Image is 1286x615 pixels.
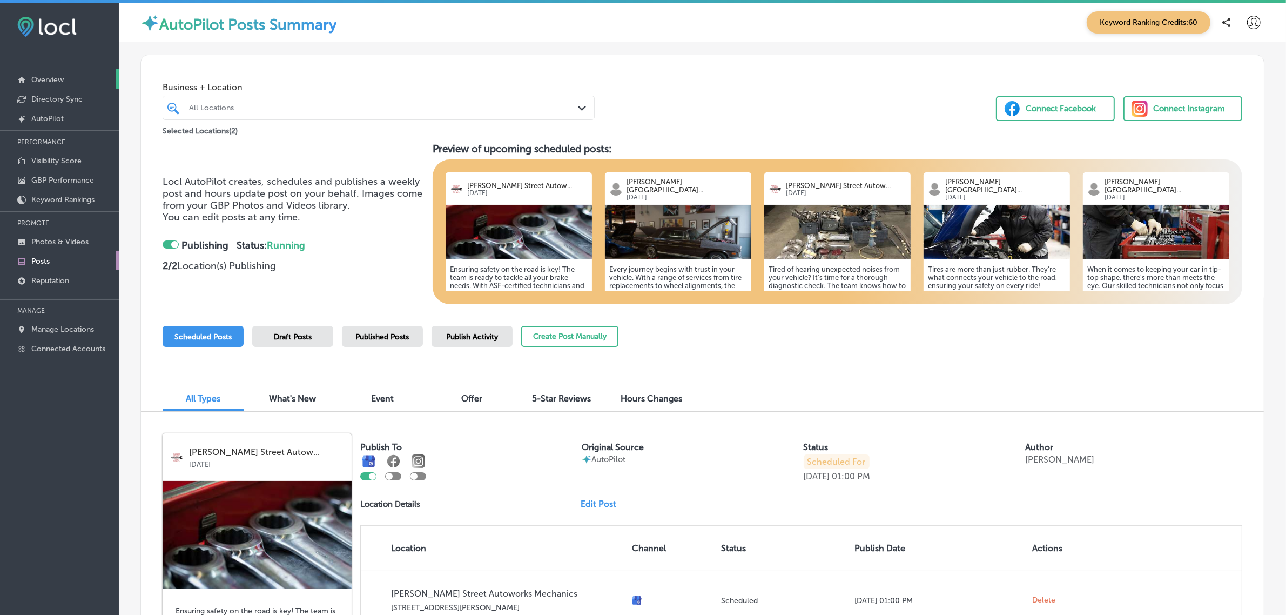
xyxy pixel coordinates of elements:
[521,326,618,347] button: Create Post Manually
[31,114,64,123] p: AutoPilot
[391,603,623,612] p: [STREET_ADDRESS][PERSON_NAME]
[582,442,644,452] label: Original Source
[31,344,105,353] p: Connected Accounts
[159,16,336,34] label: AutoPilot Posts Summary
[163,122,238,136] p: Selected Locations ( 2 )
[31,195,95,204] p: Keyword Rankings
[163,481,352,589] img: 174412427487352d64-4862-4f40-b54a-ab4a9d6c86b5_tools.jpg
[181,239,228,251] strong: Publishing
[31,75,64,84] p: Overview
[189,457,344,469] p: [DATE]
[850,526,1028,571] th: Publish Date
[928,182,941,196] img: logo
[360,499,420,509] p: Location Details
[996,96,1115,121] button: Connect Facebook
[804,442,829,452] label: Status
[356,332,409,342] span: Published Posts
[591,454,625,464] p: AutoPilot
[237,239,305,251] strong: Status:
[721,596,846,605] p: Scheduled
[31,95,83,104] p: Directory Sync
[605,205,751,259] img: a6f54b1d-5e0e-45f5-b846-f4ba4a612c50EverettStreet-09.jpg
[717,526,850,571] th: Status
[446,205,592,259] img: 174412427487352d64-4862-4f40-b54a-ab4a9d6c86b5_tools.jpg
[391,589,623,599] p: [PERSON_NAME] Street Autoworks Mechanics
[1087,182,1101,196] img: logo
[804,454,870,469] p: Scheduled For
[769,265,906,363] h5: Tired of hearing unexpected noises from your vehicle? It's time for a thorough diagnostic check. ...
[446,332,498,342] span: Publish Activity
[621,393,682,404] span: Hours Changes
[31,237,89,246] p: Photos & Videos
[764,205,911,259] img: 1744124208f147a471-ba8f-4957-83db-63bd8fff8c64_Auto_repair_near_Me_oil_change_Portland_auto_shop_...
[467,182,587,190] p: [PERSON_NAME] Street Autow...
[1105,178,1225,194] p: [PERSON_NAME][GEOGRAPHIC_DATA]...
[163,82,595,92] span: Business + Location
[1025,442,1053,452] label: Author
[462,393,483,404] span: Offer
[361,526,628,571] th: Location
[163,176,422,211] span: Locl AutoPilot creates, schedules and publishes a weekly post and hours update post on your behal...
[31,156,82,165] p: Visibility Score
[786,182,906,190] p: [PERSON_NAME] Street Autow...
[371,393,394,404] span: Event
[946,178,1066,194] p: [PERSON_NAME][GEOGRAPHIC_DATA]...
[924,205,1070,259] img: 4385bb39-ba49-4e83-8b14-ba010c1f61ea2025-03-14.jpg
[467,190,587,197] p: [DATE]
[769,182,782,196] img: logo
[581,499,625,509] a: Edit Post
[1026,101,1096,117] div: Connect Facebook
[174,332,232,342] span: Scheduled Posts
[628,526,717,571] th: Channel
[1033,596,1056,605] span: Delete
[189,447,344,457] p: [PERSON_NAME] Street Autow...
[1087,11,1210,34] span: Keyword Ranking Credits: 60
[1025,454,1094,465] p: [PERSON_NAME]
[189,103,579,112] div: All Locations
[270,393,317,404] span: What's New
[627,178,746,194] p: [PERSON_NAME][GEOGRAPHIC_DATA]...
[450,265,588,355] h5: Ensuring safety on the road is key! The team is ready to tackle all your brake needs. With ASE-ce...
[140,14,159,32] img: autopilot-icon
[31,176,94,185] p: GBP Performance
[582,454,591,464] img: autopilot-icon
[163,260,424,272] p: Location(s) Publishing
[609,265,747,355] h5: Every journey begins with trust in your vehicle. With a range of services from tire replacements ...
[832,471,871,482] p: 01:00 PM
[946,194,1066,201] p: [DATE]
[854,596,1024,605] p: [DATE] 01:00 PM
[1123,96,1242,121] button: Connect Instagram
[360,442,402,452] label: Publish To
[928,265,1066,355] h5: Tires are more than just rubber. They’re what connects your vehicle to the road, ensuring your sa...
[31,276,69,285] p: Reputation
[786,190,906,197] p: [DATE]
[609,182,623,196] img: logo
[1083,205,1229,259] img: 8a4c3db3-b6d4-409c-b36e-17331a4761342025-03-141.jpg
[1028,526,1100,571] th: Actions
[1153,101,1225,117] div: Connect Instagram
[450,182,463,196] img: logo
[163,260,177,272] strong: 2 / 2
[31,325,94,334] p: Manage Locations
[170,451,184,464] img: logo
[17,17,77,37] img: fda3e92497d09a02dc62c9cd864e3231.png
[804,471,830,482] p: [DATE]
[1105,194,1225,201] p: [DATE]
[433,143,1242,155] h3: Preview of upcoming scheduled posts:
[186,393,220,404] span: All Types
[533,393,591,404] span: 5-Star Reviews
[267,239,305,251] span: Running
[274,332,312,342] span: Draft Posts
[31,257,50,266] p: Posts
[627,194,746,201] p: [DATE]
[163,211,300,223] span: You can edit posts at any time.
[1087,265,1225,363] h5: When it comes to keeping your car in tip-top shape, there's more than meets the eye. Our skilled ...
